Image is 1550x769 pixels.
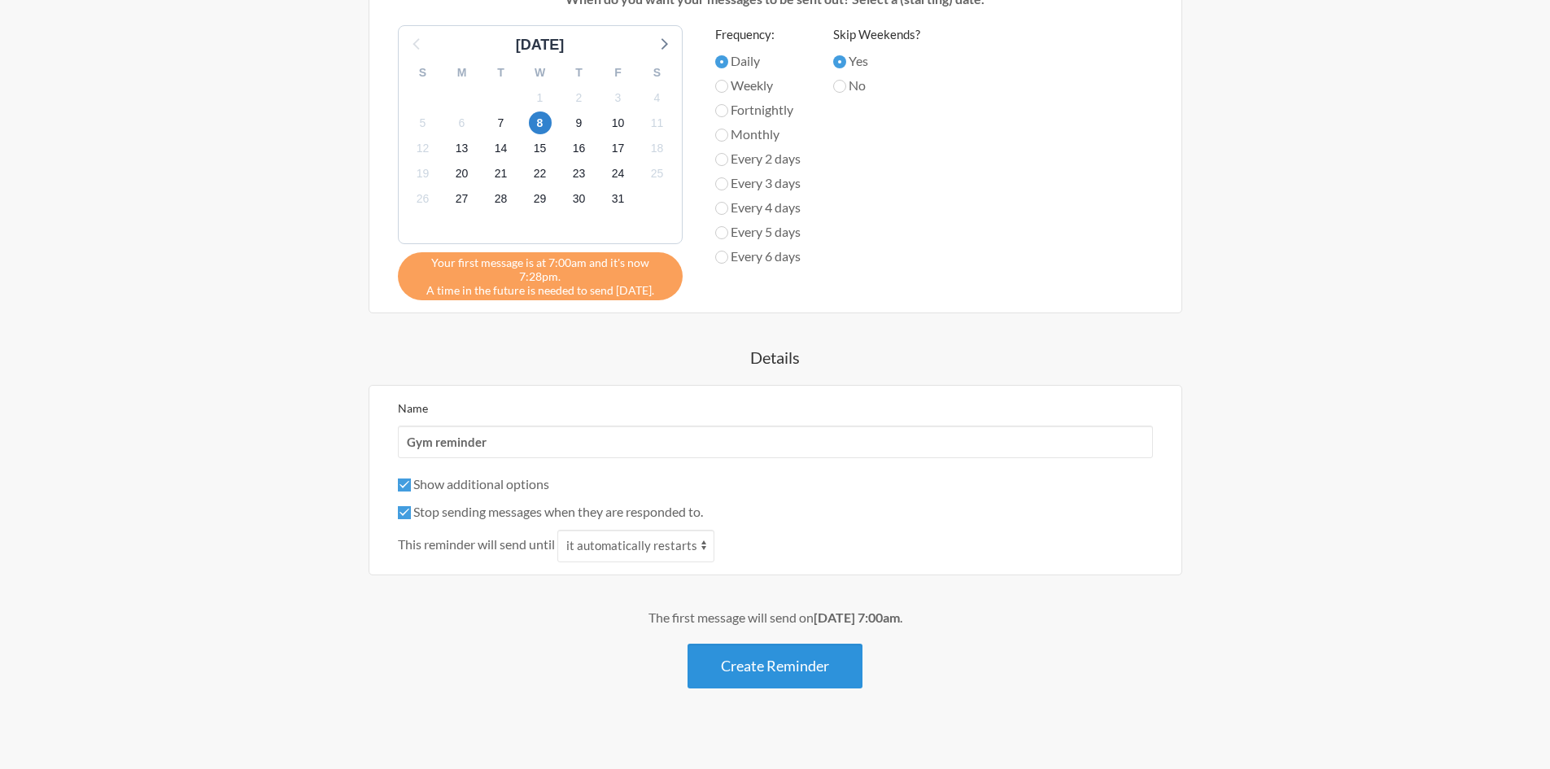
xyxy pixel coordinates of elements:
[398,504,703,519] label: Stop sending messages when they are responded to.
[715,125,801,144] label: Monthly
[646,86,669,109] span: Tuesday, November 4, 2025
[833,76,920,95] label: No
[398,252,683,300] div: A time in the future is needed to send [DATE].
[715,177,728,190] input: Every 3 days
[529,138,552,160] span: Saturday, November 15, 2025
[833,51,920,71] label: Yes
[529,163,552,186] span: Saturday, November 22, 2025
[490,138,513,160] span: Friday, November 14, 2025
[607,188,630,211] span: Monday, December 1, 2025
[412,138,434,160] span: Wednesday, November 12, 2025
[529,111,552,134] span: Saturday, November 8, 2025
[715,222,801,242] label: Every 5 days
[303,346,1247,369] h4: Details
[607,138,630,160] span: Monday, November 17, 2025
[715,153,728,166] input: Every 2 days
[715,149,801,168] label: Every 2 days
[715,104,728,117] input: Fortnightly
[398,476,549,492] label: Show additional options
[646,138,669,160] span: Tuesday, November 18, 2025
[715,55,728,68] input: Daily
[715,25,801,44] label: Frequency:
[490,111,513,134] span: Friday, November 7, 2025
[688,644,862,688] button: Create Reminder
[715,198,801,217] label: Every 4 days
[490,188,513,211] span: Friday, November 28, 2025
[599,60,638,85] div: F
[451,111,474,134] span: Thursday, November 6, 2025
[715,80,728,93] input: Weekly
[451,188,474,211] span: Thursday, November 27, 2025
[451,163,474,186] span: Thursday, November 20, 2025
[303,608,1247,627] div: The first message will send on .
[607,163,630,186] span: Monday, November 24, 2025
[529,188,552,211] span: Saturday, November 29, 2025
[398,401,428,415] label: Name
[410,256,670,283] span: Your first message is at 7:00am and it's now 7:28pm.
[521,60,560,85] div: W
[814,610,900,625] strong: [DATE] 7:00am
[607,111,630,134] span: Monday, November 10, 2025
[715,251,728,264] input: Every 6 days
[833,55,846,68] input: Yes
[398,506,411,519] input: Stop sending messages when they are responded to.
[560,60,599,85] div: T
[833,80,846,93] input: No
[715,173,801,193] label: Every 3 days
[607,86,630,109] span: Monday, November 3, 2025
[715,202,728,215] input: Every 4 days
[646,111,669,134] span: Tuesday, November 11, 2025
[412,111,434,134] span: Wednesday, November 5, 2025
[404,60,443,85] div: S
[568,111,591,134] span: Sunday, November 9, 2025
[638,60,677,85] div: S
[412,163,434,186] span: Wednesday, November 19, 2025
[443,60,482,85] div: M
[398,426,1153,458] input: We suggest a 2 to 4 word name
[490,163,513,186] span: Friday, November 21, 2025
[529,86,552,109] span: Saturday, November 1, 2025
[568,138,591,160] span: Sunday, November 16, 2025
[715,247,801,266] label: Every 6 days
[451,138,474,160] span: Thursday, November 13, 2025
[715,100,801,120] label: Fortnightly
[568,86,591,109] span: Sunday, November 2, 2025
[398,535,555,554] span: This reminder will send until
[646,163,669,186] span: Tuesday, November 25, 2025
[482,60,521,85] div: T
[568,188,591,211] span: Sunday, November 30, 2025
[715,226,728,239] input: Every 5 days
[715,76,801,95] label: Weekly
[715,51,801,71] label: Daily
[568,163,591,186] span: Sunday, November 23, 2025
[833,25,920,44] label: Skip Weekends?
[412,188,434,211] span: Wednesday, November 26, 2025
[398,478,411,492] input: Show additional options
[715,129,728,142] input: Monthly
[509,34,571,56] div: [DATE]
